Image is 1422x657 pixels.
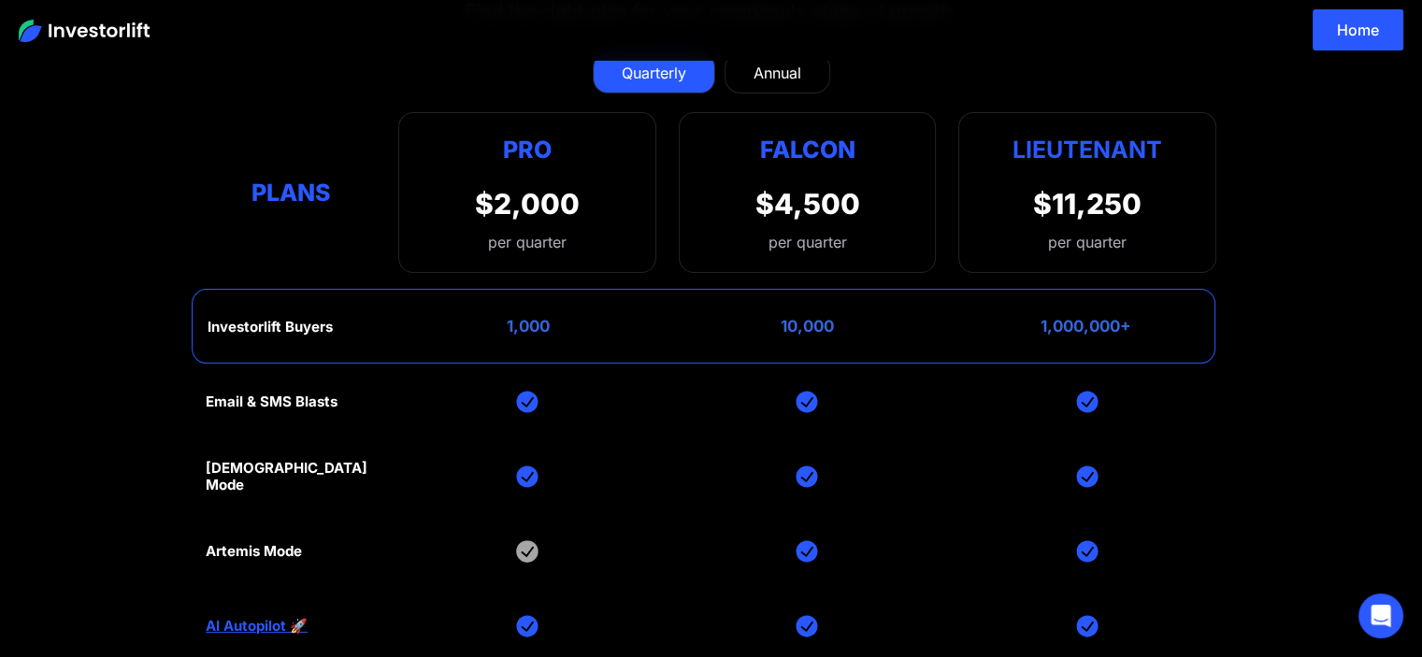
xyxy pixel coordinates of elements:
div: Investorlift Buyers [208,319,333,336]
div: Falcon [759,132,855,168]
div: per quarter [475,231,580,253]
div: Artemis Mode [206,543,302,560]
div: $11,250 [1033,187,1142,221]
div: per quarter [1048,231,1127,253]
div: 10,000 [781,317,834,336]
div: Quarterly [622,62,686,84]
div: Annual [754,62,801,84]
strong: Lieutenant [1013,136,1162,164]
div: Plans [206,174,376,210]
div: 1,000 [507,317,550,336]
a: Home [1313,9,1403,50]
a: AI Autopilot 🚀 [206,618,308,635]
div: Pro [475,132,580,168]
div: Open Intercom Messenger [1358,593,1403,638]
div: per quarter [768,231,846,253]
div: Email & SMS Blasts [206,393,338,410]
div: 1,000,000+ [1041,317,1131,336]
div: [DEMOGRAPHIC_DATA] Mode [206,460,376,493]
div: $4,500 [754,187,859,221]
div: $2,000 [475,187,580,221]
